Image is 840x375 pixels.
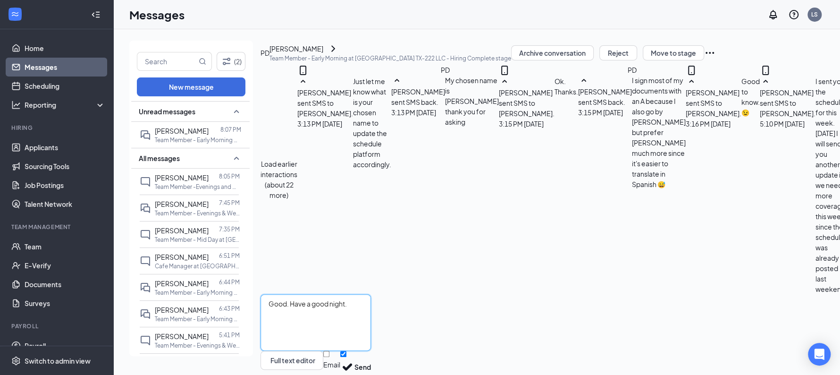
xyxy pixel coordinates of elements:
svg: SmallChevronUp [391,75,403,86]
span: [DATE] 5:10 PM [760,119,805,129]
span: [DATE] 3:16 PM [686,119,731,129]
svg: ChatInactive [140,176,151,187]
svg: Settings [11,356,21,366]
p: 8:07 PM [220,126,241,134]
span: I sign most of my documents with an A because I also go by [PERSON_NAME] but prefer [PERSON_NAME]... [632,76,686,188]
svg: SmallChevronUp [499,76,510,87]
svg: MobileSms [499,65,510,76]
p: 8:05 PM [219,172,240,180]
span: [PERSON_NAME] [155,306,209,314]
p: 5:41 PM [219,331,240,339]
span: [PERSON_NAME] [155,253,209,261]
p: Team Member -Evenings and Weekends at [GEOGRAPHIC_DATA] TX-288 LLC [155,183,240,191]
p: Cafe Manager at [GEOGRAPHIC_DATA] [GEOGRAPHIC_DATA]-220 LLC [155,262,240,270]
div: LS [811,10,818,18]
svg: ChevronRight [328,43,339,54]
svg: ChatInactive [140,229,151,240]
svg: MobileSms [686,65,697,76]
a: Documents [25,275,105,294]
a: Talent Network [25,195,105,213]
a: Job Postings [25,176,105,195]
button: Reject [599,45,637,60]
span: Unread messages [139,107,195,116]
a: Sourcing Tools [25,157,105,176]
svg: Collapse [91,10,101,19]
p: 7:45 PM [219,199,240,207]
span: [PERSON_NAME] [155,332,209,341]
svg: QuestionInfo [788,9,799,20]
svg: MobileSms [297,65,309,76]
button: Full text editorPen [260,351,323,370]
p: 6:51 PM [219,252,240,260]
svg: MagnifyingGlass [199,58,206,65]
span: [PERSON_NAME] sent SMS to [PERSON_NAME]. [686,88,741,118]
span: [DATE] 3:15 PM [578,107,623,118]
p: Team Member - Early Morning at [GEOGRAPHIC_DATA] [GEOGRAPHIC_DATA]-222 LLC [155,289,240,297]
p: Team Member - Early Morning at [GEOGRAPHIC_DATA] [GEOGRAPHIC_DATA]-222 LLC [155,136,240,144]
span: Just let me know what is your chosen name to update the schedule platform accordingly. [353,77,391,169]
button: Filter (2) [217,52,245,71]
div: PD [441,65,450,75]
p: Team Member - Early Morning at [GEOGRAPHIC_DATA] [GEOGRAPHIC_DATA]-222 LLC [155,315,240,323]
p: Team Member - Mid Day at [GEOGRAPHIC_DATA] [GEOGRAPHIC_DATA]-220 LLC [155,236,240,244]
svg: Analysis [11,100,21,110]
svg: DoubleChat [140,129,151,141]
p: Team Member - Early Morning at [GEOGRAPHIC_DATA] TX-222 LLC - Hiring Complete stage [269,54,511,62]
a: Payroll [25,336,105,355]
span: [PERSON_NAME] sent SMS back. [578,87,632,106]
button: Move to stage [643,45,704,60]
span: [DATE] 3:13 PM [297,119,342,129]
div: Payroll [11,322,103,330]
svg: Notifications [767,9,779,20]
p: 7:35 PM [219,225,240,233]
svg: Ellipses [704,47,715,59]
svg: Filter [221,56,232,67]
svg: DoubleChat [140,308,151,320]
svg: MobileSms [760,65,771,76]
div: Hiring [11,124,103,132]
svg: DoubleChat [140,282,151,293]
span: [PERSON_NAME] sent SMS back. [391,87,445,106]
span: Good to know. 😉 [741,77,760,117]
span: [PERSON_NAME] [155,173,209,182]
a: Team [25,237,105,256]
p: 6:44 PM [219,278,240,286]
button: New message [137,77,245,96]
div: [PERSON_NAME] [269,43,323,54]
div: Email [323,360,340,369]
svg: DoubleChat [140,203,151,214]
svg: SmallChevronUp [231,153,242,164]
span: [PERSON_NAME] [155,200,209,208]
h1: Messages [129,7,185,23]
svg: Checkmark [340,360,354,374]
span: Ok. Thanks. [554,77,578,96]
span: [DATE] 3:13 PM [391,107,436,118]
span: [PERSON_NAME] sent SMS to [PERSON_NAME]. [760,88,815,118]
div: Team Management [11,223,103,231]
a: Home [25,39,105,58]
svg: SmallChevronUp [686,76,697,87]
svg: SmallChevronUp [578,75,589,86]
svg: SmallChevronUp [297,76,309,87]
div: Reporting [25,100,106,110]
div: Switch to admin view [25,356,91,366]
input: Email [323,351,329,357]
div: PD [260,48,269,58]
p: Team Member - Evenings & Weekend at [GEOGRAPHIC_DATA] TX-220 LLC [155,209,240,217]
button: Archive conversation [511,45,594,60]
button: Load earlier interactions (about 22 more) [260,159,297,200]
a: Messages [25,58,105,77]
div: Open Intercom Messenger [808,343,831,366]
span: [PERSON_NAME] sent SMS to [PERSON_NAME]. [499,88,554,118]
svg: SmallChevronUp [760,76,771,87]
a: Scheduling [25,77,105,95]
div: PD [628,65,637,75]
span: [PERSON_NAME] [155,127,209,135]
svg: ChatInactive [140,335,151,346]
textarea: Good. Have a good night. [260,294,371,351]
p: Team Member - Evenings & Weekend at [GEOGRAPHIC_DATA] TX-220 LLC [155,341,240,349]
input: Search [137,52,197,70]
svg: ChatInactive [140,256,151,267]
span: All messages [139,153,180,163]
